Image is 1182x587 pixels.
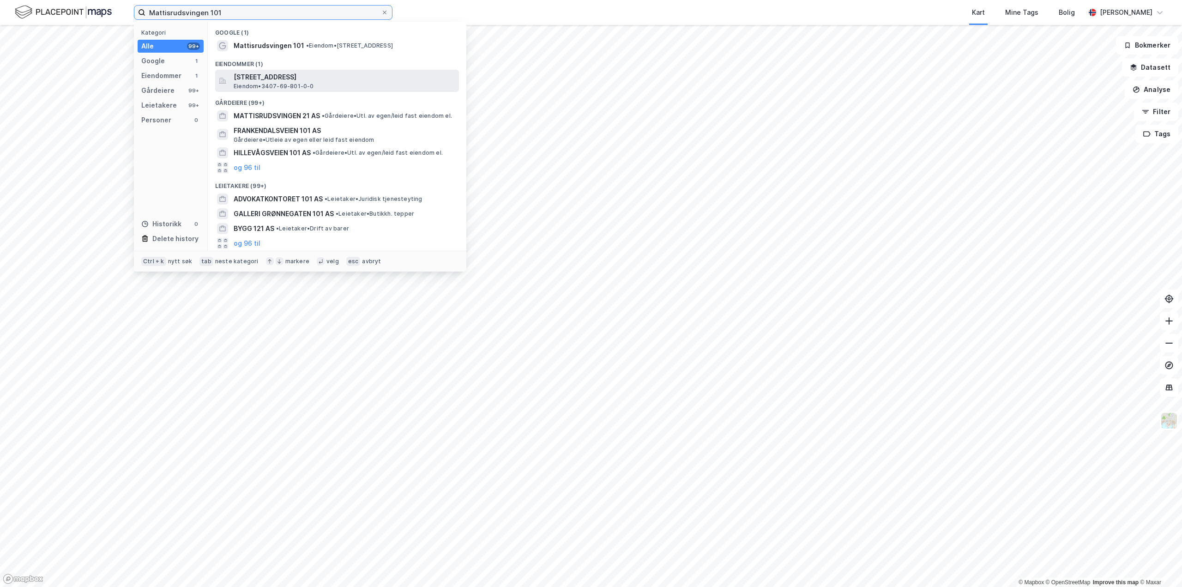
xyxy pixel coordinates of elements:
[1093,579,1139,586] a: Improve this map
[336,210,414,218] span: Leietaker • Butikkh. tepper
[313,149,315,156] span: •
[322,112,325,119] span: •
[193,116,200,124] div: 0
[306,42,393,49] span: Eiendom • [STREET_ADDRESS]
[193,72,200,79] div: 1
[1059,7,1075,18] div: Bolig
[1005,7,1038,18] div: Mine Tags
[208,53,466,70] div: Eiendommer (1)
[1134,103,1178,121] button: Filter
[145,6,381,19] input: Søk på adresse, matrikkel, gårdeiere, leietakere eller personer
[1125,80,1178,99] button: Analyse
[234,40,304,51] span: Mattisrudsvingen 101
[276,225,349,232] span: Leietaker • Drift av barer
[208,22,466,38] div: Google (1)
[141,41,154,52] div: Alle
[326,258,339,265] div: velg
[141,100,177,111] div: Leietakere
[306,42,309,49] span: •
[234,238,260,249] button: og 96 til
[322,112,452,120] span: Gårdeiere • Utl. av egen/leid fast eiendom el.
[234,136,374,144] span: Gårdeiere • Utleie av egen eller leid fast eiendom
[141,218,181,230] div: Historikk
[313,149,443,157] span: Gårdeiere • Utl. av egen/leid fast eiendom el.
[234,223,274,234] span: BYGG 121 AS
[234,208,334,219] span: GALLERI GRØNNEGATEN 101 AS
[1160,412,1178,430] img: Z
[1116,36,1178,54] button: Bokmerker
[234,147,311,158] span: HILLEVÅGSVEIEN 101 AS
[187,42,200,50] div: 99+
[193,220,200,228] div: 0
[346,257,361,266] div: esc
[187,87,200,94] div: 99+
[208,92,466,109] div: Gårdeiere (99+)
[276,225,279,232] span: •
[972,7,985,18] div: Kart
[1122,58,1178,77] button: Datasett
[362,258,381,265] div: avbryt
[234,162,260,173] button: og 96 til
[1136,543,1182,587] div: Kontrollprogram for chat
[152,233,199,244] div: Delete history
[1135,125,1178,143] button: Tags
[234,72,455,83] span: [STREET_ADDRESS]
[141,257,166,266] div: Ctrl + k
[3,574,43,584] a: Mapbox homepage
[1046,579,1091,586] a: OpenStreetMap
[141,85,175,96] div: Gårdeiere
[325,195,422,203] span: Leietaker • Juridisk tjenesteyting
[168,258,193,265] div: nytt søk
[336,210,338,217] span: •
[187,102,200,109] div: 99+
[141,70,181,81] div: Eiendommer
[141,29,204,36] div: Kategori
[234,110,320,121] span: MATTISRUDSVINGEN 21 AS
[1019,579,1044,586] a: Mapbox
[1100,7,1152,18] div: [PERSON_NAME]
[15,4,112,20] img: logo.f888ab2527a4732fd821a326f86c7f29.svg
[208,175,466,192] div: Leietakere (99+)
[325,195,327,202] span: •
[199,257,213,266] div: tab
[234,194,323,205] span: ADVOKATKONTORET 101 AS
[1136,543,1182,587] iframe: Chat Widget
[193,57,200,65] div: 1
[234,125,455,136] span: FRANKENDALSVEIEN 101 AS
[215,258,259,265] div: neste kategori
[141,115,171,126] div: Personer
[285,258,309,265] div: markere
[141,55,165,67] div: Google
[234,83,314,90] span: Eiendom • 3407-69-801-0-0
